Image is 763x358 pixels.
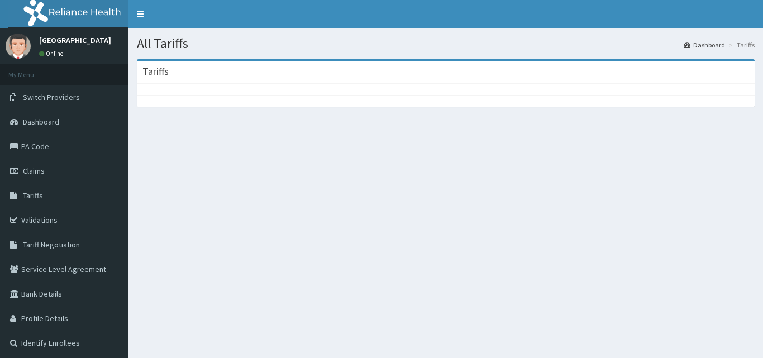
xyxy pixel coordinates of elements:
[39,36,111,44] p: [GEOGRAPHIC_DATA]
[684,40,725,50] a: Dashboard
[142,66,169,77] h3: Tariffs
[39,50,66,58] a: Online
[23,166,45,176] span: Claims
[726,40,755,50] li: Tariffs
[23,190,43,201] span: Tariffs
[137,36,755,51] h1: All Tariffs
[23,117,59,127] span: Dashboard
[23,92,80,102] span: Switch Providers
[6,34,31,59] img: User Image
[23,240,80,250] span: Tariff Negotiation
